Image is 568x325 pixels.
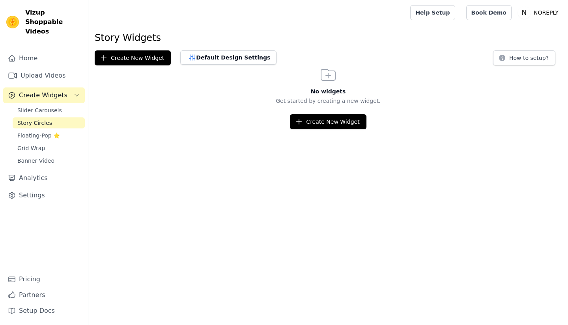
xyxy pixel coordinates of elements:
[19,91,67,100] span: Create Widgets
[3,303,85,319] a: Setup Docs
[17,144,45,152] span: Grid Wrap
[518,6,562,20] button: N NOREPLY
[531,6,562,20] p: NOREPLY
[3,68,85,84] a: Upload Videos
[3,188,85,203] a: Settings
[13,130,85,141] a: Floating-Pop ⭐
[3,287,85,303] a: Partners
[17,157,54,165] span: Banner Video
[410,5,455,20] a: Help Setup
[6,16,19,28] img: Vizup
[88,87,568,95] h3: No widgets
[17,132,60,139] span: Floating-Pop ⭐
[25,8,82,36] span: Vizup Shoppable Videos
[522,9,527,17] text: N
[13,155,85,166] a: Banner Video
[13,117,85,128] a: Story Circles
[13,105,85,116] a: Slider Carousels
[95,32,562,44] h1: Story Widgets
[17,106,62,114] span: Slider Carousels
[95,50,171,65] button: Create New Widget
[3,87,85,103] button: Create Widgets
[3,170,85,186] a: Analytics
[13,143,85,154] a: Grid Wrap
[290,114,366,129] button: Create New Widget
[493,50,555,65] button: How to setup?
[466,5,512,20] a: Book Demo
[17,119,52,127] span: Story Circles
[3,271,85,287] a: Pricing
[180,50,277,65] button: Default Design Settings
[3,50,85,66] a: Home
[88,97,568,105] p: Get started by creating a new widget.
[493,56,555,63] a: How to setup?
